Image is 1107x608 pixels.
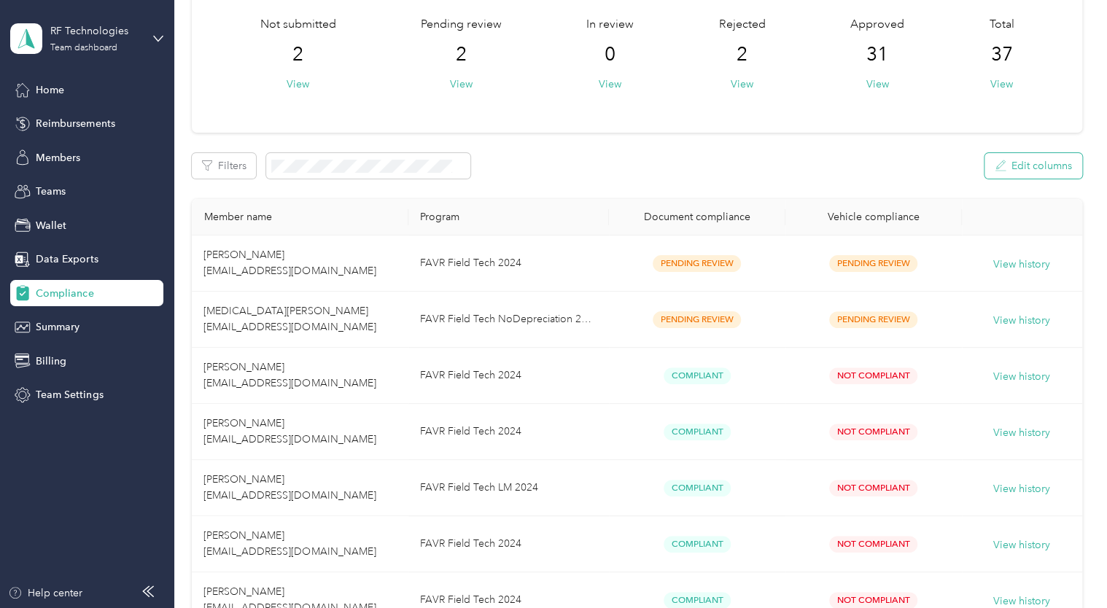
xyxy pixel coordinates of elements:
button: View [990,77,1013,92]
span: Not Compliant [829,424,917,440]
span: Team Settings [36,387,103,402]
span: Rejected [719,16,766,34]
span: Billing [36,354,66,369]
button: View history [993,425,1050,441]
th: Member name [192,199,408,235]
span: Compliant [664,536,731,553]
button: Filters [192,153,256,179]
span: Home [36,82,64,98]
button: Edit columns [984,153,1082,179]
button: View [866,77,888,92]
button: Help center [8,585,82,601]
button: View [450,77,473,92]
span: 31 [866,43,888,66]
span: 37 [990,43,1012,66]
button: View [599,77,621,92]
span: Pending Review [653,311,741,328]
span: Approved [850,16,904,34]
span: Pending Review [653,255,741,272]
span: Not Compliant [829,536,917,553]
span: [PERSON_NAME] [EMAIL_ADDRESS][DOMAIN_NAME] [203,361,376,389]
span: Not submitted [260,16,336,34]
span: 2 [737,43,747,66]
button: View history [993,313,1050,329]
span: Compliant [664,480,731,496]
span: [PERSON_NAME] [EMAIL_ADDRESS][DOMAIN_NAME] [203,473,376,502]
span: Summary [36,319,79,335]
iframe: Everlance-gr Chat Button Frame [1025,526,1107,608]
span: Not Compliant [829,480,917,496]
span: In review [586,16,634,34]
span: Pending Review [829,311,917,328]
button: View history [993,257,1050,273]
span: Compliance [36,286,93,301]
span: [MEDICAL_DATA][PERSON_NAME] [EMAIL_ADDRESS][DOMAIN_NAME] [203,305,376,333]
span: Compliant [664,424,731,440]
button: View history [993,537,1050,553]
span: 0 [605,43,615,66]
span: Members [36,150,80,165]
span: Teams [36,184,66,199]
span: Wallet [36,218,66,233]
button: View history [993,481,1050,497]
td: FAVR Field Tech 2024 [408,516,609,572]
td: FAVR Field Tech LM 2024 [408,460,609,516]
span: [PERSON_NAME] [EMAIL_ADDRESS][DOMAIN_NAME] [203,249,376,277]
span: Pending review [421,16,502,34]
span: Not Compliant [829,367,917,384]
div: Document compliance [621,211,774,223]
span: Reimbursements [36,116,114,131]
button: View history [993,369,1050,385]
span: Data Exports [36,252,98,267]
button: View [287,77,309,92]
span: [PERSON_NAME] [EMAIL_ADDRESS][DOMAIN_NAME] [203,529,376,558]
td: FAVR Field Tech 2024 [408,404,609,460]
span: [PERSON_NAME] [EMAIL_ADDRESS][DOMAIN_NAME] [203,417,376,445]
td: FAVR Field Tech NoDepreciation 2024 [408,292,609,348]
div: Vehicle compliance [797,211,950,223]
td: FAVR Field Tech 2024 [408,235,609,292]
div: RF Technologies [50,23,141,39]
span: Compliant [664,367,731,384]
th: Program [408,199,609,235]
span: Total [989,16,1014,34]
div: Team dashboard [50,44,117,52]
span: Pending Review [829,255,917,272]
span: 2 [292,43,303,66]
td: FAVR Field Tech 2024 [408,348,609,404]
span: 2 [456,43,467,66]
button: View [731,77,753,92]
